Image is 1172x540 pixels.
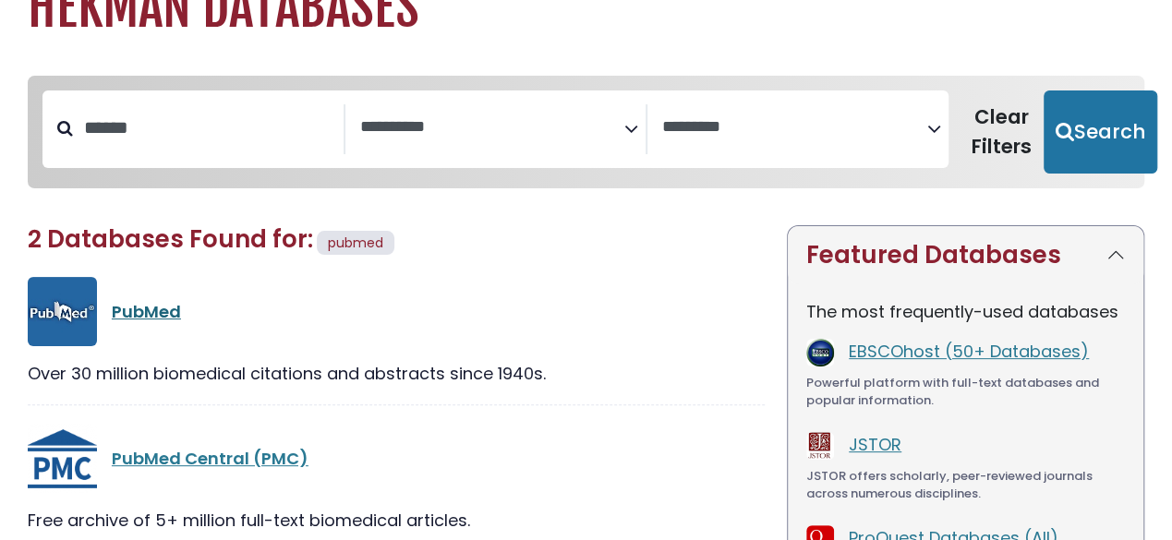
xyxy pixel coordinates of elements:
a: PubMed [112,300,181,323]
button: Submit for Search Results [1044,90,1157,174]
nav: Search filters [28,76,1144,188]
a: EBSCOhost (50+ Databases) [849,340,1089,363]
input: Search database by title or keyword [73,113,344,143]
div: Over 30 million biomedical citations and abstracts since 1940s. [28,361,765,386]
span: pubmed [328,234,383,252]
div: JSTOR offers scholarly, peer-reviewed journals across numerous disciplines. [806,467,1125,503]
p: The most frequently-used databases [806,299,1125,324]
textarea: Search [360,118,625,138]
button: Featured Databases [788,226,1143,284]
span: 2 Databases Found for: [28,222,313,256]
div: Powerful platform with full-text databases and popular information. [806,374,1125,410]
a: JSTOR [849,433,901,456]
a: PubMed Central (PMC) [112,447,308,470]
button: Clear Filters [960,90,1044,174]
textarea: Search [662,118,927,138]
div: Free archive of 5+ million full-text biomedical articles. [28,508,765,533]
